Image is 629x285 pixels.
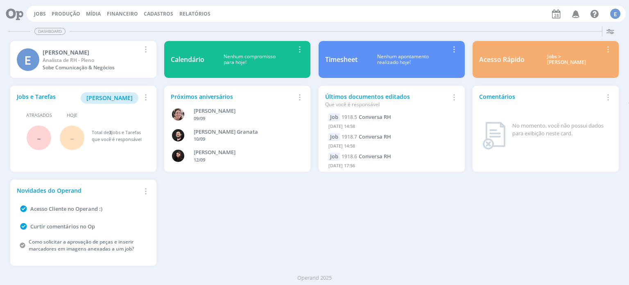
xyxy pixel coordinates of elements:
[81,92,138,104] button: [PERSON_NAME]
[43,48,140,57] div: Elisângela Reis
[328,153,340,161] div: Job
[81,93,138,101] a: [PERSON_NAME]
[109,129,111,135] span: 3
[328,161,455,173] div: [DATE] 17:56
[86,94,133,102] span: [PERSON_NAME]
[17,92,140,104] div: Jobs e Tarefas
[342,114,357,121] span: 1918.5
[342,133,357,140] span: 1918.7
[194,128,294,136] div: Bruno Corralo Granata
[482,122,506,150] img: dashboard_not_found.png
[17,48,39,71] div: E
[67,112,77,119] span: Hoje
[52,10,80,17] a: Produção
[177,11,213,17] button: Relatórios
[43,57,140,64] div: Analista de RH - Pleno
[194,157,205,163] span: 12/09
[26,112,52,119] span: Atrasados
[17,186,140,195] div: Novidades do Operand
[342,153,391,160] a: 1918.6Conversa RH
[342,113,391,121] a: 1918.5Conversa RH
[610,9,620,19] div: E
[512,122,609,138] div: No momento, você não possui dados para exibição neste card.
[34,10,46,17] a: Jobs
[29,238,134,252] a: Como solicitar a aprovação de peças e inserir marcadores em imagens anexadas a um job?
[325,92,449,108] div: Últimos documentos editados
[194,107,294,115] div: Aline Beatriz Jackisch
[141,11,176,17] button: Cadastros
[328,113,340,121] div: Job
[359,133,391,140] span: Conversa RH
[172,108,184,121] img: A
[171,55,204,64] div: Calendário
[342,153,357,160] span: 1918.6
[328,121,455,133] div: [DATE] 14:58
[194,115,205,121] span: 09/09
[171,92,294,101] div: Próximos aniversários
[479,92,603,101] div: Comentários
[30,205,102,212] a: Acesso Cliente no Operand :)
[194,136,205,142] span: 10/09
[32,11,48,17] button: Jobs
[84,11,103,17] button: Mídia
[179,10,210,17] a: Relatórios
[70,129,74,146] span: -
[172,150,184,162] img: L
[34,28,66,35] span: Dashboard
[194,148,294,157] div: Luana da Silva de Andrade
[10,41,156,78] a: E[PERSON_NAME]Analista de RH - PlenoSobe Comunicação & Negócios
[359,153,391,160] span: Conversa RH
[107,10,138,17] a: Financeiro
[92,129,142,143] div: Total de Jobs e Tarefas que você é responsável
[359,113,391,121] span: Conversa RH
[325,101,449,108] div: Que você é responsável
[172,129,184,141] img: B
[86,10,101,17] a: Mídia
[357,54,449,66] div: Nenhum apontamento realizado hoje!
[37,129,41,146] span: -
[328,141,455,153] div: [DATE] 14:58
[319,41,465,78] a: TimesheetNenhum apontamentorealizado hoje!
[30,223,95,230] a: Curtir comentários no Op
[328,133,340,141] div: Job
[610,7,621,21] button: E
[104,11,140,17] button: Financeiro
[204,54,294,66] div: Nenhum compromisso para hoje!
[342,133,391,140] a: 1918.7Conversa RH
[49,11,83,17] button: Produção
[479,55,525,64] div: Acesso Rápido
[531,54,603,66] div: Jobs > [PERSON_NAME]
[325,55,357,64] div: Timesheet
[43,64,140,71] div: Sobe Comunicação & Negócios
[144,10,173,17] span: Cadastros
